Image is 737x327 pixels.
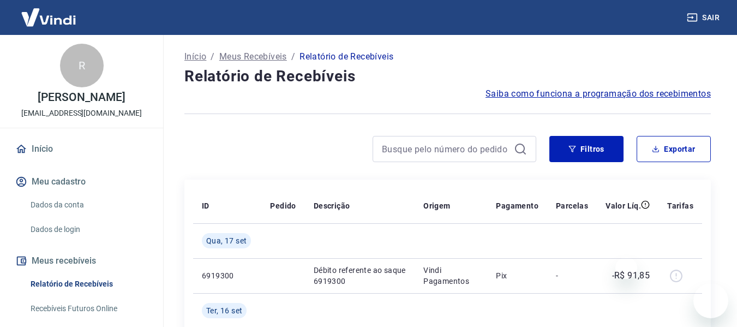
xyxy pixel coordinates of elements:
[667,200,693,211] p: Tarifas
[685,8,724,28] button: Sair
[496,270,538,281] p: Pix
[202,270,253,281] p: 6919300
[219,50,287,63] a: Meus Recebíveis
[314,200,350,211] p: Descrição
[202,200,209,211] p: ID
[606,200,641,211] p: Valor Líq.
[423,200,450,211] p: Origem
[60,44,104,87] div: R
[206,305,242,316] span: Ter, 16 set
[549,136,624,162] button: Filtros
[38,92,125,103] p: [PERSON_NAME]
[206,235,247,246] span: Qua, 17 set
[496,200,538,211] p: Pagamento
[13,1,84,34] img: Vindi
[26,194,150,216] a: Dados da conta
[26,273,150,295] a: Relatório de Recebíveis
[615,257,637,279] iframe: Fechar mensagem
[612,269,650,282] p: -R$ 91,85
[693,283,728,318] iframe: Botão para abrir a janela de mensagens
[13,249,150,273] button: Meus recebíveis
[556,200,588,211] p: Parcelas
[299,50,393,63] p: Relatório de Recebíveis
[270,200,296,211] p: Pedido
[184,50,206,63] a: Início
[382,141,510,157] input: Busque pelo número do pedido
[314,265,406,287] p: Débito referente ao saque 6919300
[13,137,150,161] a: Início
[486,87,711,100] a: Saiba como funciona a programação dos recebimentos
[211,50,214,63] p: /
[21,108,142,119] p: [EMAIL_ADDRESS][DOMAIN_NAME]
[26,218,150,241] a: Dados de login
[13,170,150,194] button: Meu cadastro
[637,136,711,162] button: Exportar
[423,265,478,287] p: Vindi Pagamentos
[556,270,588,281] p: -
[184,66,711,87] h4: Relatório de Recebíveis
[291,50,295,63] p: /
[26,298,150,320] a: Recebíveis Futuros Online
